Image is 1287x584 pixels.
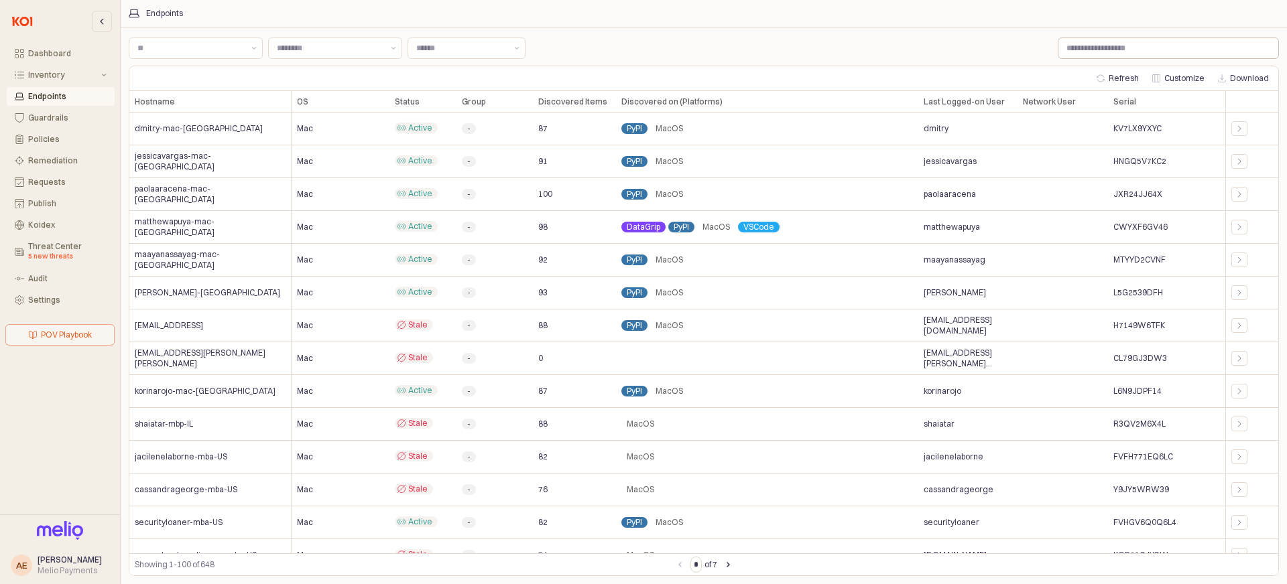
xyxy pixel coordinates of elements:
span: PyPI [627,123,642,134]
span: Mac [297,222,313,232]
span: Stale [408,549,428,560]
span: shaiatar-mbp-IL [135,419,193,429]
span: Mac [297,484,313,495]
div: Inventory [28,70,99,80]
span: PyPI [674,222,689,232]
span: MacOS [656,156,683,167]
span: OS [297,96,308,107]
span: Stale [408,418,428,429]
span: - [467,320,471,331]
span: Active [408,287,432,297]
span: MacOS [627,419,654,429]
span: Serial [1113,96,1136,107]
div: Audit [28,274,107,283]
p: POV Playbook [41,330,92,340]
span: L6N9JDPF14 [1113,386,1162,396]
span: 74 [538,550,548,561]
span: 76 [538,484,548,495]
span: Active [408,155,432,166]
span: Mac [297,254,313,265]
span: dmitry [924,123,948,134]
div: Publish [28,199,107,208]
span: VSCode [743,222,774,232]
span: 0 [538,353,543,364]
span: MacOS [656,320,683,331]
span: - [467,156,471,167]
button: Customize [1147,70,1210,86]
span: Active [408,516,432,527]
span: Last Logged-on User [924,96,1005,107]
span: Hostname [135,96,175,107]
span: Status [395,96,420,107]
span: PyPI [627,320,642,331]
span: [PERSON_NAME]-[GEOGRAPHIC_DATA] [135,287,280,298]
span: 98 [538,222,548,232]
span: korinarojo [924,386,961,396]
div: Endpoints [146,9,183,18]
span: Mac [297,419,313,429]
span: paolaaracena [924,189,976,200]
button: Show suggestions [509,38,525,58]
div: Policies [28,135,107,144]
span: Mac [297,320,313,331]
span: H7149W6TFK [1113,320,1165,331]
span: 82 [538,517,548,528]
span: 88 [538,419,548,429]
span: [EMAIL_ADDRESS] [135,320,203,331]
div: Guardrails [28,113,107,123]
span: jessicavargas-mac-[GEOGRAPHIC_DATA] [135,151,286,172]
span: - [467,386,471,396]
button: Audit [7,269,115,288]
span: Network User [1023,96,1076,107]
span: MacOS [627,550,654,561]
span: - [467,353,471,364]
span: dmitry-mac-[GEOGRAPHIC_DATA] [135,123,263,134]
span: [EMAIL_ADDRESS][PERSON_NAME][PERSON_NAME][DOMAIN_NAME] [924,348,1012,369]
span: Active [408,188,432,199]
div: Requests [28,177,107,187]
span: Mac [297,287,313,298]
span: PyPI [627,254,642,265]
span: Mac [297,353,313,364]
div: Melio Payments [38,565,102,576]
span: 82 [538,451,548,462]
button: Next page [720,557,736,573]
span: MacOS [702,222,730,232]
div: Settings [28,295,107,305]
div: Endpoints [28,92,107,101]
span: Y9JY5WRW39 [1113,484,1169,495]
button: Endpoints [7,87,115,106]
span: cassandrageorge [924,484,993,495]
span: MTYYD2CVNF [1113,254,1166,265]
span: - [467,254,471,265]
span: - [467,517,471,528]
span: MacOS [627,484,654,495]
span: CL79GJ3DW3 [1113,353,1167,364]
div: Showing 1-100 of 648 [135,558,672,571]
div: Threat Center [28,242,107,262]
span: Stale [408,451,428,461]
button: Dashboard [7,44,115,63]
button: Requests [7,173,115,192]
span: MacOS [656,189,683,200]
div: AE [16,559,27,572]
span: MacOS [656,123,683,134]
span: jacilenelaborne [924,451,983,462]
button: Publish [7,194,115,213]
div: 5 new threats [28,251,107,262]
span: securityloaner [924,517,979,528]
span: [EMAIL_ADDRESS][DOMAIN_NAME] [924,315,1012,336]
span: - [467,550,471,561]
span: MacOS [656,254,683,265]
span: cassandrageorge-mba-US [135,484,237,495]
div: Remediation [28,156,107,165]
span: - [467,451,471,462]
span: KQR21CJYGW [1113,550,1168,561]
span: FVFH771EQ6LC [1113,451,1173,462]
span: [EMAIL_ADDRESS][PERSON_NAME][PERSON_NAME] [135,348,286,369]
span: Discovered on (Platforms) [621,96,723,107]
span: MacOS [656,287,683,298]
span: Mac [297,451,313,462]
span: [PERSON_NAME] [924,287,986,298]
button: Policies [7,130,115,149]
